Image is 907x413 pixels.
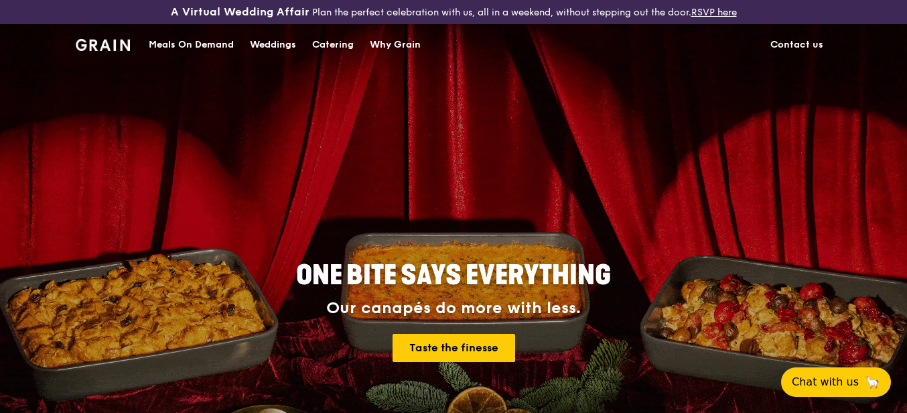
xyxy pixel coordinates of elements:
[781,367,891,397] button: Chat with us🦙
[762,25,831,65] a: Contact us
[691,7,737,18] a: RSVP here
[151,5,756,19] div: Plan the perfect celebration with us, all in a weekend, without stepping out the door.
[304,25,362,65] a: Catering
[393,334,515,362] a: Taste the finesse
[250,25,296,65] div: Weddings
[171,5,309,19] h3: A Virtual Wedding Affair
[242,25,304,65] a: Weddings
[76,39,130,51] img: Grain
[312,25,354,65] div: Catering
[370,25,421,65] div: Why Grain
[864,374,880,390] span: 🦙
[296,259,611,292] span: ONE BITE SAYS EVERYTHING
[212,299,695,318] div: Our canapés do more with less.
[362,25,429,65] a: Why Grain
[792,374,859,390] span: Chat with us
[76,23,130,64] a: GrainGrain
[149,25,234,65] div: Meals On Demand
